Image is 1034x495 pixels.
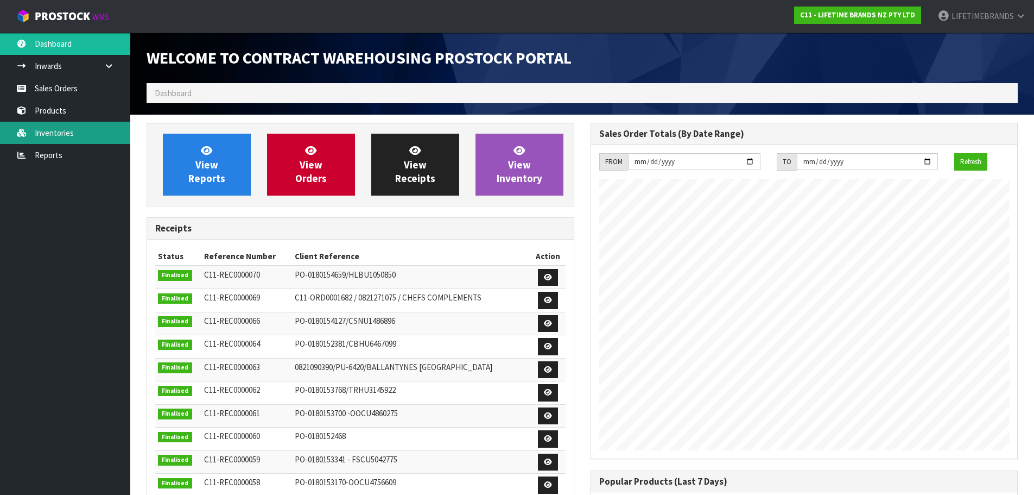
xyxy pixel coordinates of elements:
[201,248,292,265] th: Reference Number
[295,316,395,326] span: PO-0180154127/CSNU1486896
[295,339,396,349] span: PO-0180152381/CBHU6467099
[158,386,192,397] span: Finalised
[155,88,192,98] span: Dashboard
[295,431,346,441] span: PO-0180152468
[599,153,628,171] div: FROM
[158,432,192,443] span: Finalised
[295,144,327,185] span: View Orders
[158,340,192,350] span: Finalised
[204,362,260,372] span: C11-REC0000063
[295,408,398,418] span: PO-0180153700 -OOCU4860275
[951,11,1014,21] span: LIFETIMEBRANDS
[292,248,530,265] th: Client Reference
[204,431,260,441] span: C11-REC0000060
[147,47,572,68] span: Welcome to Contract Warehousing ProStock Portal
[295,362,492,372] span: 0821090390/PU-6420/BALLANTYNES [GEOGRAPHIC_DATA]
[204,270,260,280] span: C11-REC0000070
[295,270,396,280] span: PO-0180154659/HLBU1050850
[158,293,192,304] span: Finalised
[800,10,915,20] strong: C11 - LIFETIME BRANDS NZ PTY LTD
[163,134,251,196] a: ViewReports
[954,153,987,171] button: Refresh
[530,248,566,265] th: Action
[16,9,30,23] img: cube-alt.png
[155,223,566,234] h3: Receipts
[158,409,192,419] span: Finalised
[497,144,542,185] span: View Inventory
[158,455,192,466] span: Finalised
[204,316,260,326] span: C11-REC0000066
[92,12,109,22] small: WMS
[35,9,90,23] span: ProStock
[295,477,396,487] span: PO-0180153170-OOCU4756609
[188,144,225,185] span: View Reports
[295,385,396,395] span: PO-0180153768/TRHU3145922
[295,454,397,465] span: PO-0180153341 - FSCU5042775
[599,477,1010,487] h3: Popular Products (Last 7 Days)
[267,134,355,196] a: ViewOrders
[777,153,797,171] div: TO
[395,144,435,185] span: View Receipts
[295,292,481,303] span: C11-ORD0001682 / 0821271075 / CHEFS COMPLEMENTS
[204,454,260,465] span: C11-REC0000059
[158,316,192,327] span: Finalised
[155,248,201,265] th: Status
[158,478,192,489] span: Finalised
[204,339,260,349] span: C11-REC0000064
[158,270,192,281] span: Finalised
[158,362,192,373] span: Finalised
[371,134,459,196] a: ViewReceipts
[204,292,260,303] span: C11-REC0000069
[204,477,260,487] span: C11-REC0000058
[475,134,563,196] a: ViewInventory
[599,129,1010,139] h3: Sales Order Totals (By Date Range)
[204,408,260,418] span: C11-REC0000061
[204,385,260,395] span: C11-REC0000062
